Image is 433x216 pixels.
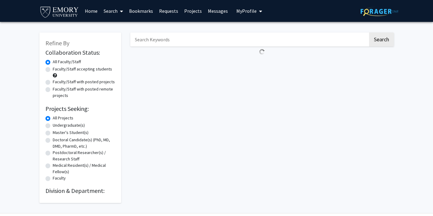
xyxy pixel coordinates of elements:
a: Projects [181,0,205,22]
label: Master's Student(s) [53,129,88,136]
a: Messages [205,0,231,22]
label: Faculty/Staff accepting students [53,66,112,72]
img: Loading [257,46,267,57]
span: Refine By [45,39,69,47]
a: Requests [156,0,181,22]
span: My Profile [236,8,257,14]
h2: Collaboration Status: [45,49,115,56]
label: Medical Resident(s) / Medical Fellow(s) [53,162,115,175]
label: All Projects [53,115,73,121]
button: Search [369,33,394,46]
nav: Page navigation [130,57,394,71]
label: Faculty [53,175,66,181]
h2: Projects Seeking: [45,105,115,112]
input: Search Keywords [130,33,368,46]
label: All Faculty/Staff [53,59,81,65]
label: Doctoral Candidate(s) (PhD, MD, DMD, PharmD, etc.) [53,137,115,149]
label: Faculty/Staff with posted projects [53,79,115,85]
label: Undergraduate(s) [53,122,85,129]
h2: Division & Department: [45,187,115,194]
a: Bookmarks [126,0,156,22]
a: Home [82,0,101,22]
img: ForagerOne Logo [361,7,398,16]
a: Search [101,0,126,22]
img: Emory University Logo [39,5,80,19]
label: Faculty/Staff with posted remote projects [53,86,115,99]
iframe: Chat [407,189,428,211]
label: Postdoctoral Researcher(s) / Research Staff [53,149,115,162]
